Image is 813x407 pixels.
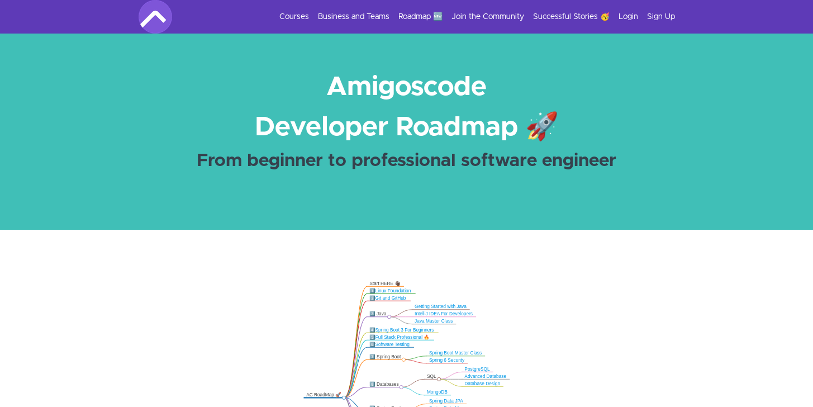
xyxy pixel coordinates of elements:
[375,327,434,332] a: Spring Boot 3 For Beginners
[375,334,430,339] a: Full Stack Professional 🔥
[415,304,467,309] a: Getting Started with Java
[398,11,443,22] a: Roadmap 🆕
[279,11,309,22] a: Courses
[429,399,463,404] a: Spring Data JPA
[427,390,448,395] a: MongoDB
[369,354,401,359] div: 7️⃣ Spring Boot
[429,358,464,363] a: Spring 6 Security
[415,311,473,316] a: IntelliJ IDEA For Developers
[464,381,500,386] a: Database Design
[464,373,506,378] a: Advanced Database
[375,295,406,300] a: Git and GitHub
[369,288,412,294] div: 1️⃣
[369,334,431,340] div: 5️⃣
[369,327,435,333] div: 4️⃣
[427,373,437,379] div: SQL
[306,392,341,397] div: AC RoadMap 🚀
[318,11,389,22] a: Business and Teams
[326,74,487,101] strong: Amigoscode
[429,351,482,356] a: Spring Boot Master Class
[369,381,399,387] div: 8️⃣ Databases
[619,11,638,22] a: Login
[647,11,675,22] a: Sign Up
[464,366,489,371] a: PostgreSQL
[369,311,387,316] div: 3️⃣ Java
[369,295,407,301] div: 2️⃣
[533,11,610,22] a: Successful Stories 🥳
[375,288,411,293] a: Linux Foundation
[255,114,559,141] strong: Developer Roadmap 🚀
[369,342,411,347] div: 6️⃣
[197,152,616,170] strong: From beginner to professional software engineer
[415,319,453,324] a: Java Master Class
[375,342,410,347] a: Software Testing
[451,11,524,22] a: Join the Community
[369,281,401,286] div: Start HERE 👋🏿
